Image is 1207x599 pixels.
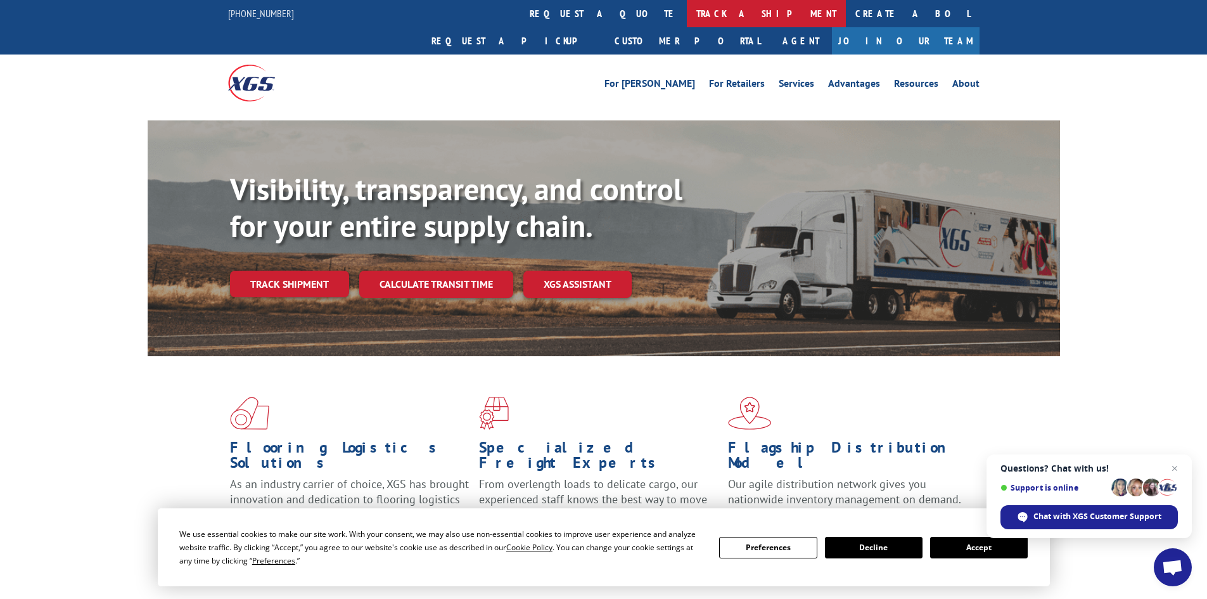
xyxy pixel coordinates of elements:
[359,271,513,298] a: Calculate transit time
[230,271,349,297] a: Track shipment
[479,397,509,430] img: xgs-icon-focused-on-flooring-red
[1000,483,1107,493] span: Support is online
[230,440,469,477] h1: Flooring Logistics Solutions
[825,537,923,558] button: Decline
[230,477,469,522] span: As an industry carrier of choice, XGS has brought innovation and dedication to flooring logistics...
[179,527,704,567] div: We use essential cookies to make our site work. With your consent, we may also use non-essential ...
[1000,463,1178,473] span: Questions? Chat with us!
[952,79,980,93] a: About
[479,440,718,477] h1: Specialized Freight Experts
[728,477,961,506] span: Our agile distribution network gives you nationwide inventory management on demand.
[1167,461,1182,476] span: Close chat
[1154,548,1192,586] div: Open chat
[523,271,632,298] a: XGS ASSISTANT
[719,537,817,558] button: Preferences
[770,27,832,55] a: Agent
[230,169,682,245] b: Visibility, transparency, and control for your entire supply chain.
[894,79,938,93] a: Resources
[422,27,605,55] a: Request a pickup
[228,7,294,20] a: [PHONE_NUMBER]
[728,440,968,477] h1: Flagship Distribution Model
[230,397,269,430] img: xgs-icon-total-supply-chain-intelligence-red
[828,79,880,93] a: Advantages
[506,542,552,553] span: Cookie Policy
[1033,511,1161,522] span: Chat with XGS Customer Support
[832,27,980,55] a: Join Our Team
[779,79,814,93] a: Services
[479,477,718,533] p: From overlength loads to delicate cargo, our experienced staff knows the best way to move your fr...
[605,27,770,55] a: Customer Portal
[604,79,695,93] a: For [PERSON_NAME]
[728,397,772,430] img: xgs-icon-flagship-distribution-model-red
[1000,505,1178,529] div: Chat with XGS Customer Support
[709,79,765,93] a: For Retailers
[252,555,295,566] span: Preferences
[930,537,1028,558] button: Accept
[158,508,1050,586] div: Cookie Consent Prompt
